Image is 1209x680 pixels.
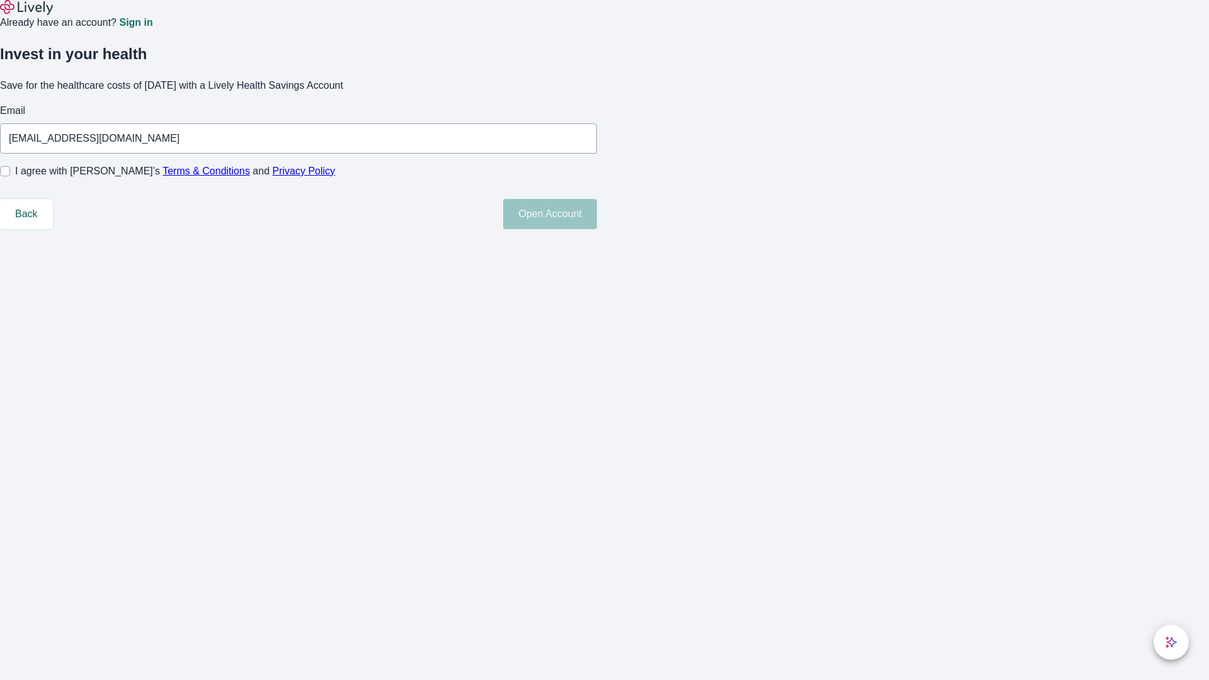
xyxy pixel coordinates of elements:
a: Privacy Policy [273,166,336,176]
a: Terms & Conditions [162,166,250,176]
span: I agree with [PERSON_NAME]’s and [15,164,335,179]
button: chat [1154,625,1189,660]
svg: Lively AI Assistant [1165,636,1178,649]
a: Sign in [119,18,152,28]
